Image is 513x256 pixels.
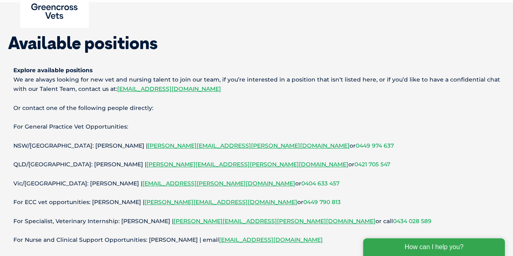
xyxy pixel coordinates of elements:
a: [EMAIL_ADDRESS][PERSON_NAME][DOMAIN_NAME] [142,180,295,187]
a: [PERSON_NAME][EMAIL_ADDRESS][DOMAIN_NAME] [144,198,297,206]
h1: Available positions [8,34,505,52]
a: [EMAIL_ADDRESS][DOMAIN_NAME] [219,236,323,243]
strong: Explore available positions [13,67,92,74]
a: [PERSON_NAME][EMAIL_ADDRESS][PERSON_NAME][DOMAIN_NAME] [146,161,348,168]
p: Vic/[GEOGRAPHIC_DATA]: [PERSON_NAME] | or [13,179,500,188]
a: 0404 633 457 [301,180,339,187]
p: We are always looking for new vet and nursing talent to join our team, if you’re interested in a ... [13,66,500,94]
p: For Nurse and Clinical Support Opportunities: [PERSON_NAME] | email [13,235,500,245]
p: Or contact one of the following people directly: [13,103,500,113]
a: 0449 790 813 [303,198,341,206]
p: QLD/[GEOGRAPHIC_DATA]: [PERSON_NAME] | or [13,160,500,169]
a: 0421 705 547 [354,161,390,168]
p: For ECC vet opportunities: [PERSON_NAME] | or [13,198,500,207]
p: For General Practice Vet Opportunities: [13,122,500,131]
p: For Specialist, Veterinary Internship: [PERSON_NAME] | or call [13,217,500,226]
a: [EMAIL_ADDRESS][DOMAIN_NAME] [117,85,221,93]
a: 0449 974 637 [356,142,394,149]
a: [PERSON_NAME][EMAIL_ADDRESS][PERSON_NAME][DOMAIN_NAME] [174,217,376,225]
a: [PERSON_NAME][EMAIL_ADDRESS][PERSON_NAME][DOMAIN_NAME] [148,142,350,149]
div: How can I help you? [5,5,147,23]
p: NSW/[GEOGRAPHIC_DATA]: [PERSON_NAME] | or [13,141,500,151]
a: 0434 028 589 [393,217,431,225]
